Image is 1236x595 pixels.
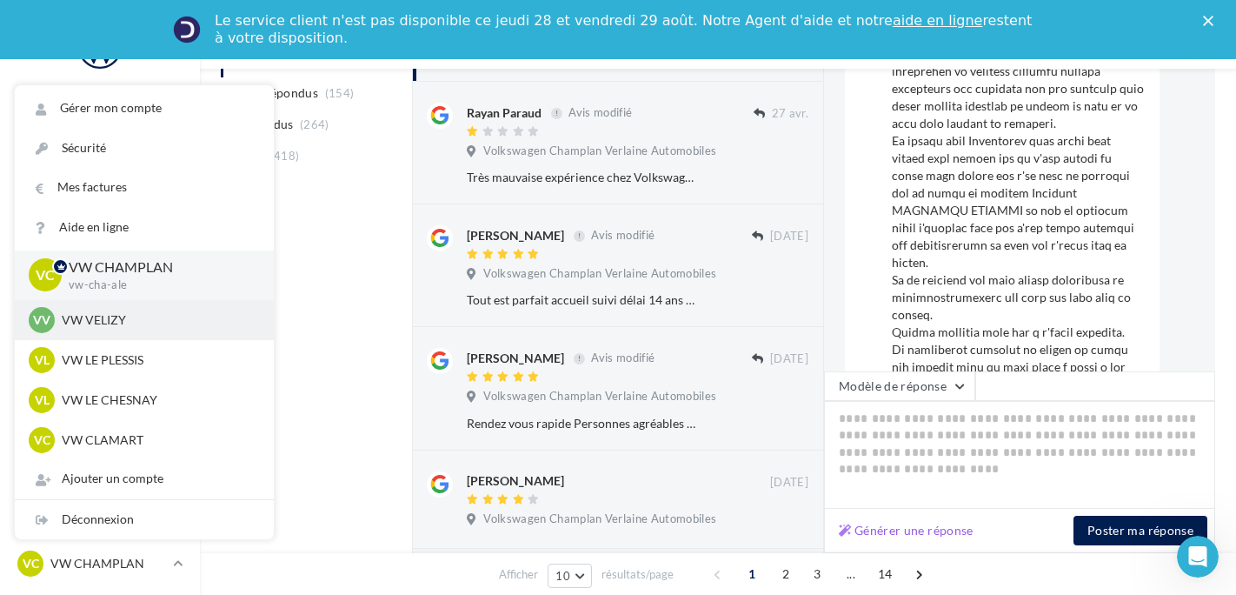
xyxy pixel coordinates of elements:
a: Opérations [10,94,189,130]
p: VW LE PLESSIS [62,351,253,369]
span: résultats/page [601,566,674,583]
button: Générer une réponse [832,520,980,541]
span: VC [36,265,55,285]
span: Avis modifié [591,229,655,243]
span: 10 [555,569,570,583]
span: ... [837,560,865,588]
a: aide en ligne [893,12,982,29]
span: VC [34,431,50,449]
div: Tout est parfait accueil suivi délai 14 ans chez ce concessionnaire ! [467,291,695,309]
div: Très mauvaise expérience chez Volkswagen. Je suis allé trois fois : une fois pour réparer des air... [467,169,695,186]
a: Visibilité en ligne [10,182,189,218]
div: Rendez vous rapide Personnes agréables et disponibles délais respectés voiture impeccable [467,415,695,432]
span: [DATE] [770,351,808,367]
span: (264) [300,117,329,131]
p: VW LE CHESNAY [62,391,253,409]
span: Volkswagen Champlan Verlaine Automobiles [483,511,716,527]
div: Fermer [1203,16,1220,26]
div: [PERSON_NAME] [467,472,564,490]
a: Mes factures [15,168,274,207]
button: 10 [548,564,592,588]
a: VC VW CHAMPLAN [14,547,186,580]
a: PLV et print personnalisable [10,398,189,450]
button: Modèle de réponse [824,371,975,401]
a: Aide en ligne [15,208,274,247]
p: VW VELIZY [62,311,253,329]
a: Médiathèque [10,311,189,348]
a: Contacts [10,269,189,305]
p: VW CHAMPLAN [69,257,246,277]
iframe: Intercom live chat [1177,536,1219,578]
div: [PERSON_NAME] [467,350,564,367]
a: Campagnes [10,225,189,262]
span: VL [35,391,50,409]
span: 2 [772,560,800,588]
p: VW CLAMART [62,431,253,449]
span: VV [33,311,50,329]
a: Sécurité [15,129,274,168]
a: Calendrier [10,355,189,391]
span: (418) [270,149,300,163]
span: 1 [738,560,766,588]
a: Campagnes DataOnDemand [10,456,189,507]
span: VC [23,555,39,572]
span: 27 avr. [772,106,808,122]
span: Avis modifié [591,351,655,365]
span: Volkswagen Champlan Verlaine Automobiles [483,266,716,282]
div: Ajouter un compte [15,459,274,498]
a: Boîte de réception99+ [10,137,189,175]
span: VL [35,351,50,369]
span: Afficher [499,566,538,583]
button: Poster ma réponse [1073,516,1207,545]
div: Le service client n'est pas disponible ce jeudi 28 et vendredi 29 août. Notre Agent d'aide et not... [215,12,1035,47]
span: [DATE] [770,229,808,244]
span: 14 [871,560,900,588]
a: Gérer mon compte [15,89,274,128]
span: [DATE] [770,475,808,491]
span: Non répondus [237,84,318,102]
div: Rayan Paraud [467,104,542,122]
p: vw-cha-ale [69,277,246,293]
span: (154) [325,86,355,100]
p: VW CHAMPLAN [50,555,166,572]
span: 3 [803,560,831,588]
img: Profile image for Service-Client [173,16,201,43]
div: Déconnexion [15,500,274,539]
div: [PERSON_NAME] [467,227,564,244]
span: Volkswagen Champlan Verlaine Automobiles [483,389,716,404]
span: Avis modifié [568,106,632,120]
span: Volkswagen Champlan Verlaine Automobiles [483,144,716,159]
